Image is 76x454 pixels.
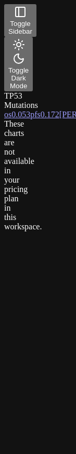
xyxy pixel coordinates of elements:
[30,110,41,119] span: pfs
[41,110,59,119] span: 0.172
[4,110,11,119] span: os
[4,110,30,119] a: os0.053
[8,66,29,90] span: Toggle Dark Mode
[4,4,36,37] button: Toggle Sidebar
[30,110,59,119] a: pfs0.172
[8,20,32,35] span: Toggle Sidebar
[11,110,30,119] span: 0.053
[4,37,33,91] button: Toggle Dark Mode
